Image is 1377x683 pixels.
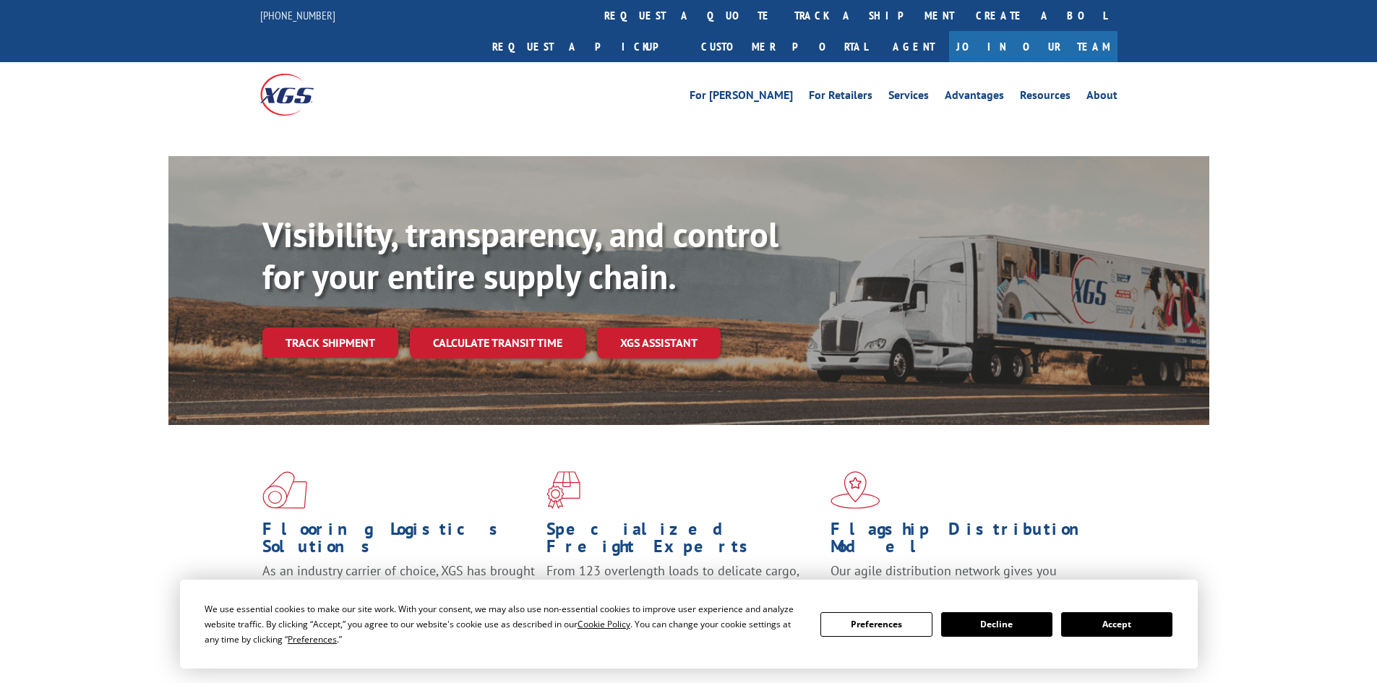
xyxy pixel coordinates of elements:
img: xgs-icon-flagship-distribution-model-red [831,471,880,509]
a: Agent [878,31,949,62]
div: We use essential cookies to make our site work. With your consent, we may also use non-essential ... [205,601,803,647]
span: Preferences [288,633,337,645]
h1: Flagship Distribution Model [831,520,1104,562]
h1: Specialized Freight Experts [546,520,820,562]
a: For Retailers [809,90,872,106]
a: For [PERSON_NAME] [690,90,793,106]
a: Request a pickup [481,31,690,62]
a: XGS ASSISTANT [597,327,721,358]
a: Join Our Team [949,31,1118,62]
a: [PHONE_NUMBER] [260,8,335,22]
a: Track shipment [262,327,398,358]
span: As an industry carrier of choice, XGS has brought innovation and dedication to flooring logistics... [262,562,535,614]
button: Decline [941,612,1052,637]
h1: Flooring Logistics Solutions [262,520,536,562]
a: Services [888,90,929,106]
span: Cookie Policy [578,618,630,630]
div: Cookie Consent Prompt [180,580,1198,669]
a: Resources [1020,90,1071,106]
button: Preferences [820,612,932,637]
img: xgs-icon-total-supply-chain-intelligence-red [262,471,307,509]
img: xgs-icon-focused-on-flooring-red [546,471,580,509]
a: Advantages [945,90,1004,106]
p: From 123 overlength loads to delicate cargo, our experienced staff knows the best way to move you... [546,562,820,627]
span: Our agile distribution network gives you nationwide inventory management on demand. [831,562,1097,596]
a: About [1086,90,1118,106]
button: Accept [1061,612,1172,637]
b: Visibility, transparency, and control for your entire supply chain. [262,212,778,298]
a: Calculate transit time [410,327,585,358]
a: Customer Portal [690,31,878,62]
